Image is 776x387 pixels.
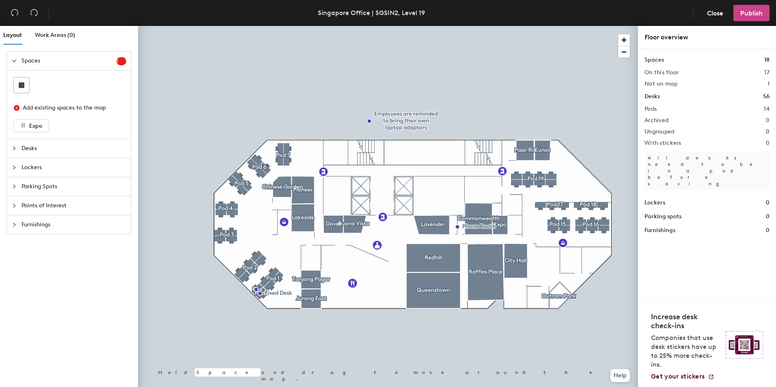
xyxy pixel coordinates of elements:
[6,5,23,21] button: Undo (⌘ + Z)
[763,92,770,101] h1: 56
[645,32,770,42] div: Floor overview
[764,69,770,76] h2: 17
[700,5,730,21] button: Close
[12,222,17,227] span: collapsed
[764,106,770,112] h2: 14
[766,117,770,124] h2: 0
[707,9,723,17] span: Close
[766,140,770,146] h2: 0
[116,57,126,65] sup: 1
[645,56,664,64] h1: Spaces
[22,139,126,158] span: Desks
[645,117,668,124] h2: Archived
[14,105,19,111] span: close-circle
[12,165,17,170] span: collapsed
[651,372,714,381] a: Get your stickers
[651,333,721,369] p: Companies that use desk stickers have up to 25% more check-ins.
[12,146,17,151] span: collapsed
[26,5,42,21] button: Redo (⌘ + ⇧ + Z)
[29,123,42,129] span: Expo
[22,52,116,70] span: Spaces
[766,226,770,235] h1: 0
[766,129,770,135] h2: 0
[22,177,126,196] span: Parking Spots
[645,106,657,112] h2: Pods
[13,119,49,132] button: Expo
[651,372,705,380] span: Get your stickers
[733,5,770,21] button: Publish
[22,215,126,234] span: Furnishings
[645,212,681,221] h1: Parking spots
[645,151,770,190] p: All desks need to be in a pod before saving
[645,140,681,146] h2: With stickers
[645,81,677,87] h2: Not on map
[318,8,425,18] div: Singapore Office | SGSIN2, Level 19
[767,81,770,87] h2: 1
[12,58,17,63] span: expanded
[645,129,675,135] h2: Ungrouped
[726,331,763,359] img: Sticker logo
[23,103,119,112] div: Add existing spaces to the map
[645,226,675,235] h1: Furnishings
[12,184,17,189] span: collapsed
[766,198,770,207] h1: 0
[22,158,126,177] span: Lockers
[116,58,126,64] span: 1
[12,203,17,208] span: collapsed
[11,9,19,17] span: undo
[766,212,770,221] h1: 0
[651,312,721,330] h4: Increase desk check-ins
[3,32,22,39] span: Layout
[764,56,770,64] h1: 18
[645,69,679,76] h2: On this floor
[645,198,665,207] h1: Lockers
[610,369,630,382] button: Help
[645,92,660,101] h1: Desks
[35,32,75,39] span: Work Areas (0)
[740,9,763,17] span: Publish
[22,196,126,215] span: Points of Interest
